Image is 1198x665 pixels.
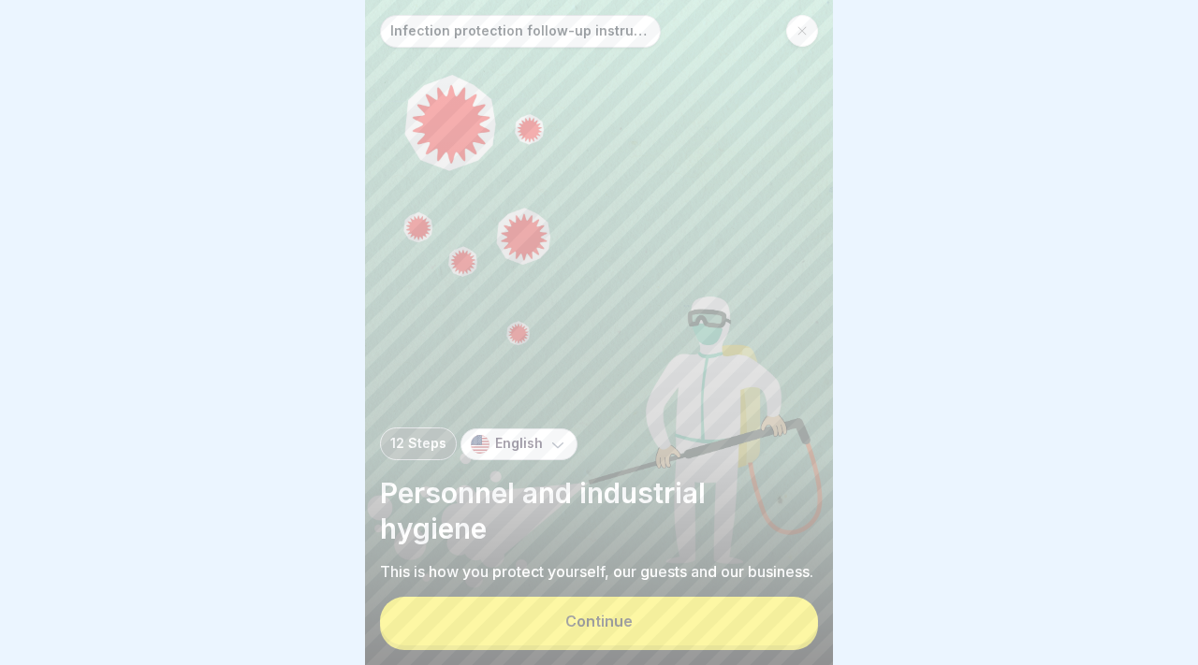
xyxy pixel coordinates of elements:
font: Infection protection follow-up instruction (according to §43 IfSG) [390,22,827,38]
font: Continue [565,612,633,630]
font: This is how you protect yourself, our guests and our business. [380,562,813,581]
img: us.svg [471,435,489,454]
font: English [495,435,543,451]
font: 12 Steps [390,435,446,451]
button: Continue [380,597,818,645]
font: Personnel and industrial hygiene [380,476,706,545]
